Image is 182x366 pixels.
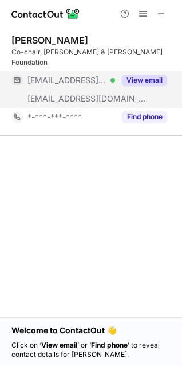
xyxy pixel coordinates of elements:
[27,75,106,85] span: [EMAIL_ADDRESS][DOMAIN_NAME]
[11,7,80,21] img: ContactOut v5.3.10
[11,341,171,359] p: Click on ‘ ’ or ‘ ’ to reveal contact details for [PERSON_NAME].
[91,341,128,349] strong: Find phone
[122,111,167,123] button: Reveal Button
[11,325,171,336] h1: Welcome to ContactOut 👋
[41,341,77,349] strong: View email
[11,47,175,68] div: Co-chair, [PERSON_NAME] & [PERSON_NAME] Foundation
[122,75,167,86] button: Reveal Button
[11,34,88,46] div: [PERSON_NAME]
[27,94,147,104] span: [EMAIL_ADDRESS][DOMAIN_NAME]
